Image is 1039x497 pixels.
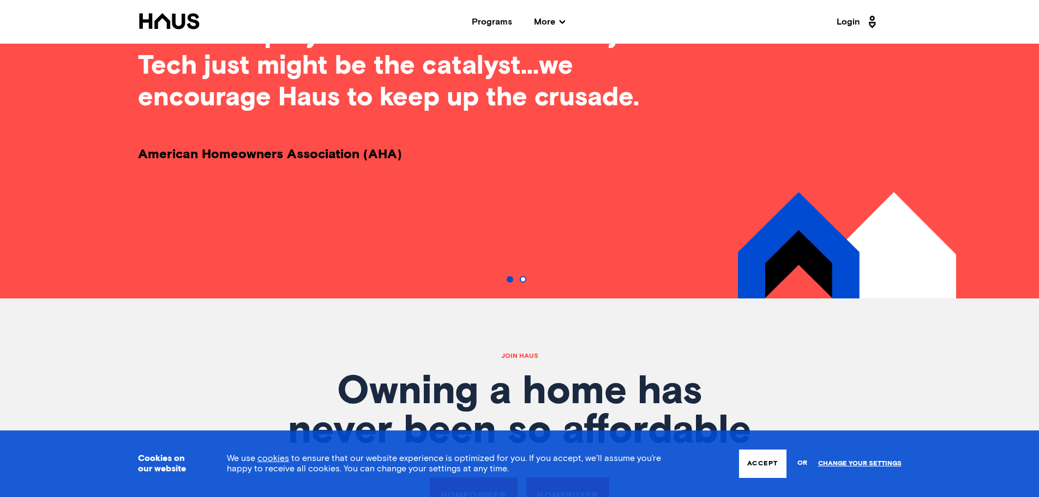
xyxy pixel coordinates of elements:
[739,450,786,478] button: Accept
[138,453,200,474] h3: Cookies on our website
[797,454,807,473] span: or
[520,276,526,283] button: Go to slide 2
[534,17,565,26] span: More
[227,454,661,473] span: We use to ensure that our website experience is optimized for you. If you accept, we’ll assume yo...
[257,454,289,463] a: cookies
[818,460,902,468] a: Change your settings
[472,17,512,26] a: Programs
[507,276,513,283] button: Go to slide 1
[837,13,879,31] a: Login
[138,373,902,451] h1: Owning a home has never been so affordable
[138,353,902,360] h1: Join Haus
[138,147,902,163] p: American Homeowners Association (AHA)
